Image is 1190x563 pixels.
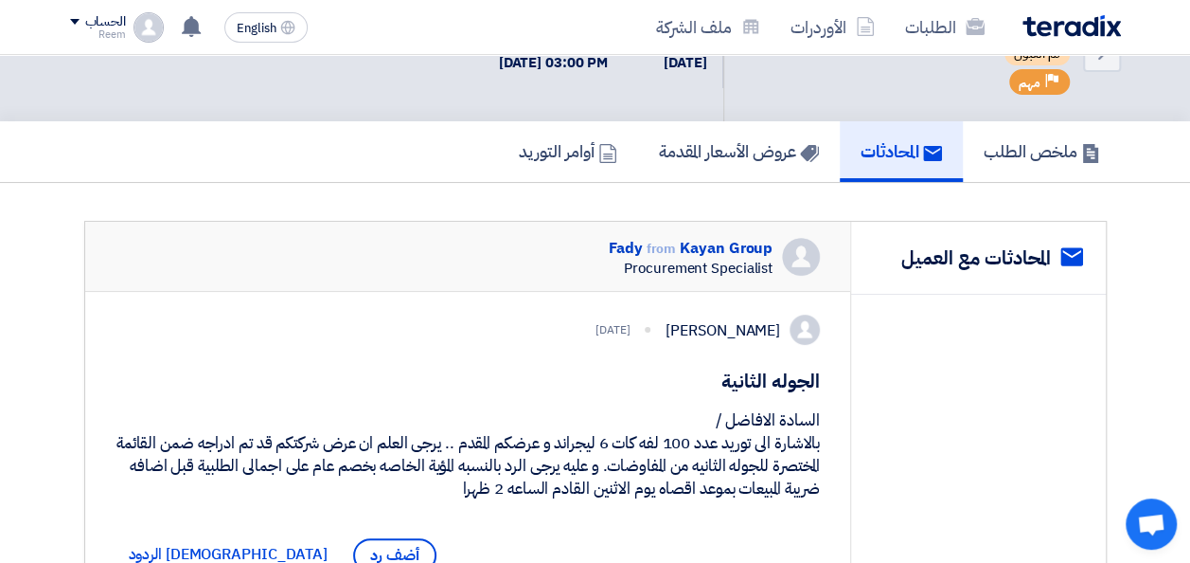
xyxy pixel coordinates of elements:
div: السادة الافاضل / بالاشارة الى توريد عدد 100 لفه كات 6 ليجراند و عرضكم المقدم .. يرجى العلم ان عرض... [115,409,821,500]
h2: المحادثات مع العميل [901,245,1051,271]
div: الحساب [85,14,126,30]
img: profile_test.png [133,12,164,43]
div: Fady Kayan Group [609,238,773,260]
h1: الجوله الثانية [115,368,821,394]
h5: ملخص الطلب [984,140,1100,162]
div: Open chat [1126,499,1177,550]
h5: المحادثات [861,140,942,162]
div: [DATE] 03:00 PM [499,52,609,74]
img: profile_test.png [790,315,820,345]
a: المحادثات [840,121,963,182]
a: عروض الأسعار المقدمة [638,121,840,182]
span: مهم [1019,74,1040,92]
span: from [646,239,676,259]
h5: عروض الأسعار المقدمة [659,140,819,162]
a: ملف الشركة [641,5,775,49]
div: [DATE] [595,321,630,338]
a: الطلبات [890,5,1000,49]
a: الأوردرات [775,5,890,49]
div: Reem [70,29,126,40]
button: English [224,12,308,43]
img: Teradix logo [1022,15,1121,37]
a: ملخص الطلب [963,121,1121,182]
div: [DATE] [638,52,706,74]
div: [PERSON_NAME] [666,319,780,342]
div: Procurement Specialist [609,260,773,277]
h5: أوامر التوريد [519,140,617,162]
a: أوامر التوريد [498,121,638,182]
span: English [237,22,276,35]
